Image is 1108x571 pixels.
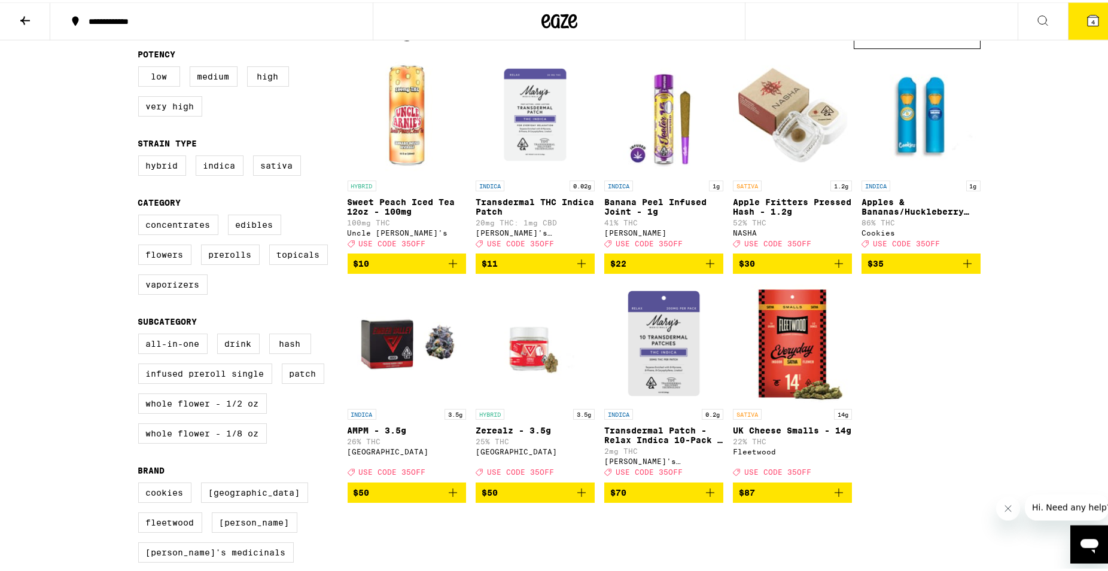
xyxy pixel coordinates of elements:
[604,53,723,172] img: Jeeter - Banana Peel Infused Joint - 1g
[830,178,852,189] p: 1.2g
[476,480,595,500] button: Add to bag
[709,178,723,189] p: 1g
[604,281,723,401] img: Mary's Medicinals - Transdermal Patch - Relax Indica 10-Pack - 200mg
[604,195,723,214] p: Banana Peel Infused Joint - 1g
[138,463,165,473] legend: Brand
[138,64,180,84] label: Low
[733,216,852,224] p: 52% THC
[354,485,370,495] span: $50
[604,178,633,189] p: INDICA
[445,407,466,417] p: 3.5g
[138,510,202,530] label: Fleetwood
[138,540,294,560] label: [PERSON_NAME]'s Medicinals
[228,212,281,233] label: Edibles
[1091,16,1095,23] span: 4
[138,331,208,352] label: All-In-One
[348,435,467,443] p: 26% THC
[616,237,683,245] span: USE CODE 35OFF
[138,153,186,173] label: Hybrid
[862,227,981,234] div: Cookies
[862,216,981,224] p: 86% THC
[733,281,852,401] img: Fleetwood - UK Cheese Smalls - 14g
[487,237,554,245] span: USE CODE 35OFF
[733,281,852,480] a: Open page for UK Cheese Smalls - 14g from Fleetwood
[482,257,498,266] span: $11
[138,47,176,57] legend: Potency
[570,178,595,189] p: 0.02g
[604,216,723,224] p: 41% THC
[348,423,467,433] p: AMPM - 3.5g
[733,423,852,433] p: UK Cheese Smalls - 14g
[604,53,723,251] a: Open page for Banana Peel Infused Joint - 1g from Jeeter
[476,53,595,251] a: Open page for Transdermal THC Indica Patch from Mary's Medicinals
[201,480,308,500] label: [GEOGRAPHIC_DATA]
[348,195,467,214] p: Sweet Peach Iced Tea 12oz - 100mg
[862,195,981,214] p: Apples & Bananas/Huckleberry Gelato 3 in 1 AIO - 1g
[862,178,890,189] p: INDICA
[733,227,852,234] div: NASHA
[476,281,595,401] img: Ember Valley - Zerealz - 3.5g
[862,53,981,172] img: Cookies - Apples & Bananas/Huckleberry Gelato 3 in 1 AIO - 1g
[348,281,467,480] a: Open page for AMPM - 3.5g from Ember Valley
[476,435,595,443] p: 25% THC
[138,314,197,324] legend: Subcategory
[282,361,324,381] label: Patch
[616,466,683,474] span: USE CODE 35OFF
[348,178,376,189] p: HYBRID
[7,8,86,18] span: Hi. Need any help?
[604,227,723,234] div: [PERSON_NAME]
[739,257,755,266] span: $30
[604,480,723,500] button: Add to bag
[138,242,191,262] label: Flowers
[348,227,467,234] div: Uncle [PERSON_NAME]'s
[348,251,467,271] button: Add to bag
[476,216,595,224] p: 20mg THC: 1mg CBD
[476,423,595,433] p: Zerealz - 3.5g
[138,212,218,233] label: Concentrates
[201,242,260,262] label: Prerolls
[476,53,595,172] img: Mary's Medicinals - Transdermal THC Indica Patch
[862,251,981,271] button: Add to bag
[476,407,504,417] p: HYBRID
[476,195,595,214] p: Transdermal THC Indica Patch
[217,331,260,352] label: Drink
[733,53,852,172] img: NASHA - Apple Fritters Pressed Hash - 1.2g
[348,53,467,172] img: Uncle Arnie's - Sweet Peach Iced Tea 12oz - 100mg
[138,361,272,381] label: Infused Preroll Single
[744,237,811,245] span: USE CODE 35OFF
[476,445,595,453] div: [GEOGRAPHIC_DATA]
[359,237,426,245] span: USE CODE 35OFF
[873,237,940,245] span: USE CODE 35OFF
[733,445,852,453] div: Fleetwood
[610,485,626,495] span: $70
[733,195,852,214] p: Apple Fritters Pressed Hash - 1.2g
[138,480,191,500] label: Cookies
[348,216,467,224] p: 100mg THC
[604,407,633,417] p: INDICA
[573,407,595,417] p: 3.5g
[702,407,723,417] p: 0.2g
[138,136,197,146] legend: Strain Type
[138,421,267,441] label: Whole Flower - 1/8 oz
[354,257,370,266] span: $10
[604,281,723,480] a: Open page for Transdermal Patch - Relax Indica 10-Pack - 200mg from Mary's Medicinals
[138,272,208,292] label: Vaporizers
[604,445,723,453] p: 2mg THC
[476,251,595,271] button: Add to bag
[348,480,467,500] button: Add to bag
[862,53,981,251] a: Open page for Apples & Bananas/Huckleberry Gelato 3 in 1 AIO - 1g from Cookies
[476,281,595,480] a: Open page for Zerealz - 3.5g from Ember Valley
[487,466,554,474] span: USE CODE 35OFF
[744,466,811,474] span: USE CODE 35OFF
[269,242,328,262] label: Topicals
[247,64,289,84] label: High
[212,510,297,530] label: [PERSON_NAME]
[359,466,426,474] span: USE CODE 35OFF
[733,178,762,189] p: SATIVA
[476,178,504,189] p: INDICA
[482,485,498,495] span: $50
[733,480,852,500] button: Add to bag
[253,153,301,173] label: Sativa
[348,281,467,401] img: Ember Valley - AMPM - 3.5g
[476,227,595,234] div: [PERSON_NAME]'s Medicinals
